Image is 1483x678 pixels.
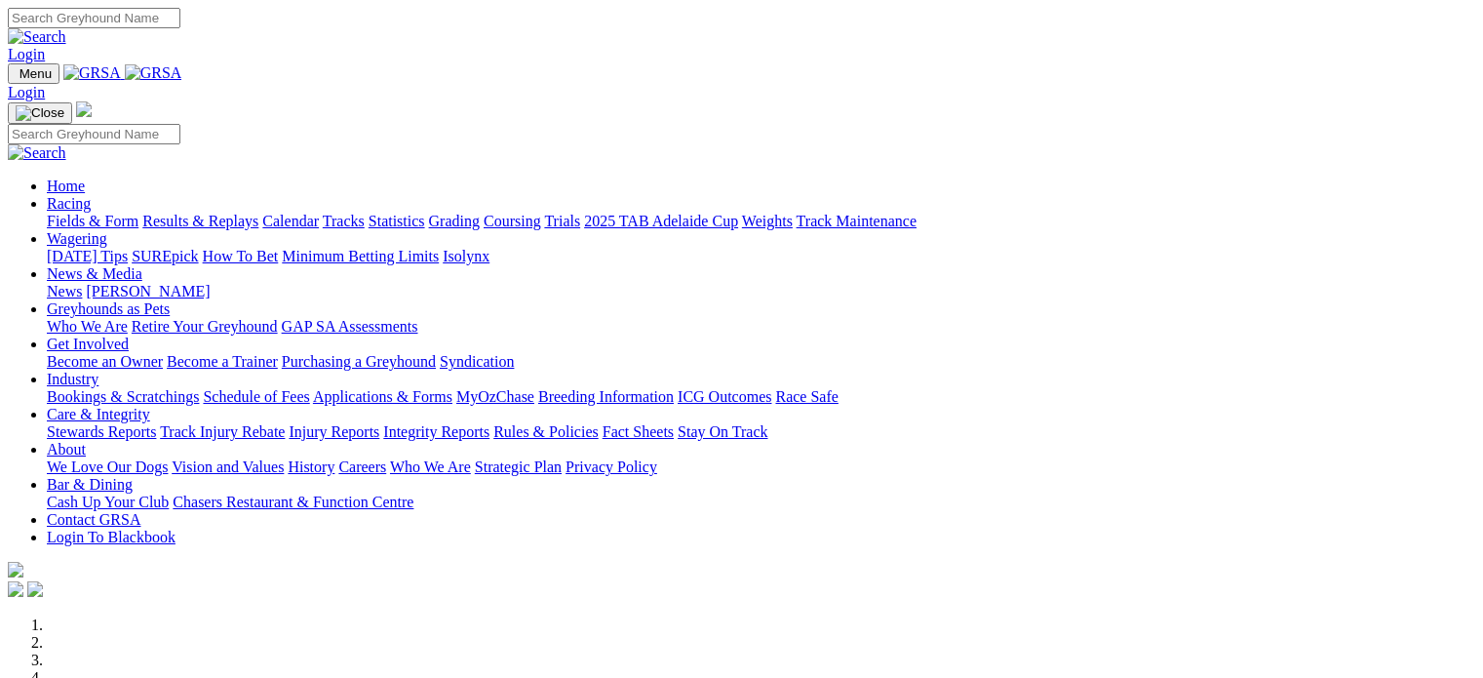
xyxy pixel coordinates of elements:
a: Login [8,46,45,62]
a: Applications & Forms [313,388,452,405]
a: Care & Integrity [47,406,150,422]
a: ICG Outcomes [678,388,771,405]
a: GAP SA Assessments [282,318,418,335]
a: News [47,283,82,299]
a: Greyhounds as Pets [47,300,170,317]
div: Racing [47,213,1475,230]
a: Contact GRSA [47,511,140,528]
a: MyOzChase [456,388,534,405]
button: Toggle navigation [8,63,59,84]
a: Race Safe [775,388,838,405]
img: Search [8,28,66,46]
img: logo-grsa-white.png [8,562,23,578]
a: Racing [47,195,91,212]
a: Isolynx [443,248,489,264]
a: Integrity Reports [383,423,489,440]
a: We Love Our Dogs [47,459,168,475]
a: Weights [742,213,793,229]
a: Industry [47,371,98,387]
a: Trials [544,213,580,229]
a: Statistics [369,213,425,229]
a: Retire Your Greyhound [132,318,278,335]
span: Menu [20,66,52,81]
a: Coursing [484,213,541,229]
a: Wagering [47,230,107,247]
a: Stewards Reports [47,423,156,440]
div: News & Media [47,283,1475,300]
a: Vision and Values [172,459,284,475]
a: Chasers Restaurant & Function Centre [173,494,413,510]
a: Rules & Policies [493,423,599,440]
img: Close [16,105,64,121]
button: Toggle navigation [8,102,72,124]
input: Search [8,124,180,144]
a: [DATE] Tips [47,248,128,264]
a: Grading [429,213,480,229]
a: Stay On Track [678,423,767,440]
a: Track Maintenance [797,213,917,229]
a: Bar & Dining [47,476,133,493]
div: Bar & Dining [47,494,1475,511]
a: Results & Replays [142,213,258,229]
img: facebook.svg [8,581,23,597]
img: logo-grsa-white.png [76,101,92,117]
a: Purchasing a Greyhound [282,353,436,370]
a: Strategic Plan [475,459,562,475]
a: Cash Up Your Club [47,494,169,510]
img: Search [8,144,66,162]
div: Get Involved [47,353,1475,371]
a: Breeding Information [538,388,674,405]
div: About [47,459,1475,476]
div: Wagering [47,248,1475,265]
a: Careers [338,459,386,475]
a: Track Injury Rebate [160,423,285,440]
img: GRSA [125,64,182,82]
a: Privacy Policy [566,459,657,475]
a: News & Media [47,265,142,282]
a: Home [47,178,85,194]
a: Minimum Betting Limits [282,248,439,264]
input: Search [8,8,180,28]
a: Who We Are [47,318,128,335]
div: Care & Integrity [47,423,1475,441]
a: SUREpick [132,248,198,264]
a: About [47,441,86,458]
a: Who We Are [390,459,471,475]
a: Calendar [262,213,319,229]
a: Injury Reports [289,423,379,440]
a: Schedule of Fees [203,388,309,405]
a: Become an Owner [47,353,163,370]
a: 2025 TAB Adelaide Cup [584,213,738,229]
div: Greyhounds as Pets [47,318,1475,336]
a: [PERSON_NAME] [86,283,210,299]
a: Login To Blackbook [47,529,176,545]
a: Bookings & Scratchings [47,388,199,405]
a: Syndication [440,353,514,370]
a: How To Bet [203,248,279,264]
a: Tracks [323,213,365,229]
img: twitter.svg [27,581,43,597]
a: History [288,459,334,475]
img: GRSA [63,64,121,82]
div: Industry [47,388,1475,406]
a: Get Involved [47,336,129,352]
a: Fields & Form [47,213,138,229]
a: Login [8,84,45,100]
a: Become a Trainer [167,353,278,370]
a: Fact Sheets [603,423,674,440]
